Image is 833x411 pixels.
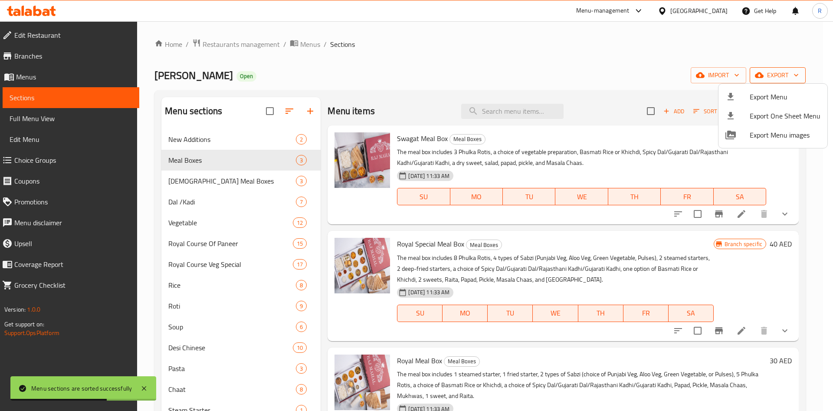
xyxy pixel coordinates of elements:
span: Export Menu images [750,130,820,140]
span: Export One Sheet Menu [750,111,820,121]
li: Export menu items [718,87,827,106]
li: Export Menu images [718,125,827,145]
span: Export Menu [750,92,820,102]
li: Export one sheet menu items [718,106,827,125]
div: Menu sections are sorted successfully [31,384,132,393]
